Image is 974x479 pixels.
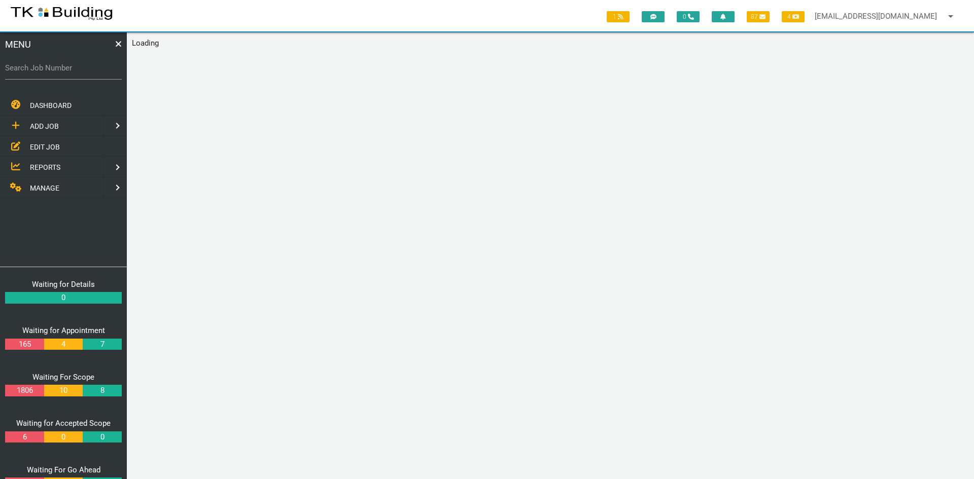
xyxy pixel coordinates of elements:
img: s3file [10,5,113,21]
a: Waiting for Accepted Scope [16,419,111,428]
span: 4 [782,11,805,22]
a: 0 [44,431,83,443]
span: 0 [677,11,700,22]
a: 10 [44,385,83,396]
a: 8 [83,385,121,396]
a: Waiting For Scope [32,373,94,382]
label: Search Job Number [5,62,122,74]
span: REPORTS [30,163,60,171]
span: 1 [607,11,630,22]
a: 7 [83,339,121,350]
a: Waiting For Go Ahead [27,465,100,474]
span: 87 [747,11,770,22]
a: Waiting for Details [32,280,95,289]
a: 4 [44,339,83,350]
a: 165 [5,339,44,350]
a: 1806 [5,385,44,396]
a: 0 [5,292,122,304]
span: MANAGE [30,184,59,192]
span: EDIT JOB [30,142,60,151]
a: 6 [5,431,44,443]
a: Waiting for Appointment [22,326,105,335]
main: Loading [127,32,974,54]
span: MENU [5,38,31,51]
span: DASHBOARD [30,101,72,109]
a: 0 [83,431,121,443]
span: ADD JOB [30,122,59,130]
